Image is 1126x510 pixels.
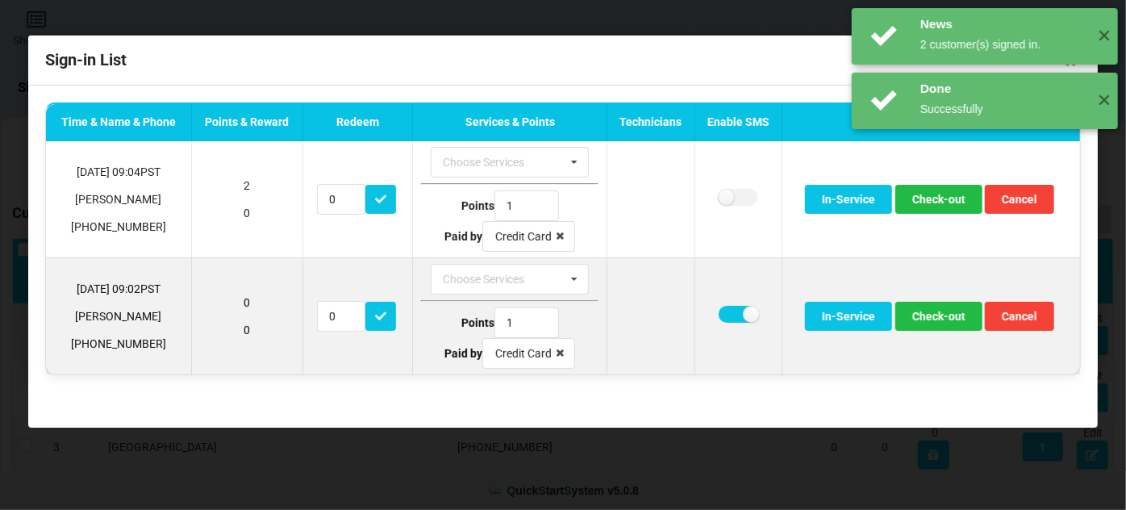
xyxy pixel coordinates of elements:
[54,281,183,297] p: [DATE] 09:02 PST
[199,178,294,194] p: 2
[607,104,694,142] th: Technicians
[920,101,1086,117] div: Successfully
[805,185,892,214] button: In-Service
[439,270,548,289] div: Choose Services
[439,153,548,172] div: Choose Services
[54,164,183,180] p: [DATE] 09:04 PST
[985,302,1054,331] button: Cancel
[495,348,552,359] div: Credit Card
[985,185,1054,214] button: Cancel
[54,336,183,352] p: [PHONE_NUMBER]
[199,322,294,338] p: 0
[694,104,781,142] th: Enable SMS
[494,190,559,221] input: Type Points
[444,347,482,360] b: Paid by
[191,104,302,142] th: Points & Reward
[317,184,365,215] input: Redeem
[920,16,1086,32] div: News
[54,308,183,324] p: [PERSON_NAME]
[412,104,607,142] th: Services & Points
[805,302,892,331] button: In-Service
[495,231,552,242] div: Credit Card
[317,301,365,332] input: Redeem
[46,104,191,142] th: Time & Name & Phone
[895,302,982,331] button: Check-out
[199,205,294,221] p: 0
[28,36,1098,86] div: Sign-in List
[54,191,183,207] p: [PERSON_NAME]
[920,36,1086,52] div: 2 customer(s) signed in.
[461,316,494,329] b: Points
[199,295,294,311] p: 0
[461,199,494,212] b: Points
[444,230,482,243] b: Paid by
[895,185,982,214] button: Check-out
[54,219,183,235] p: [PHONE_NUMBER]
[494,307,559,338] input: Type Points
[302,104,412,142] th: Redeem
[920,81,1086,97] div: Done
